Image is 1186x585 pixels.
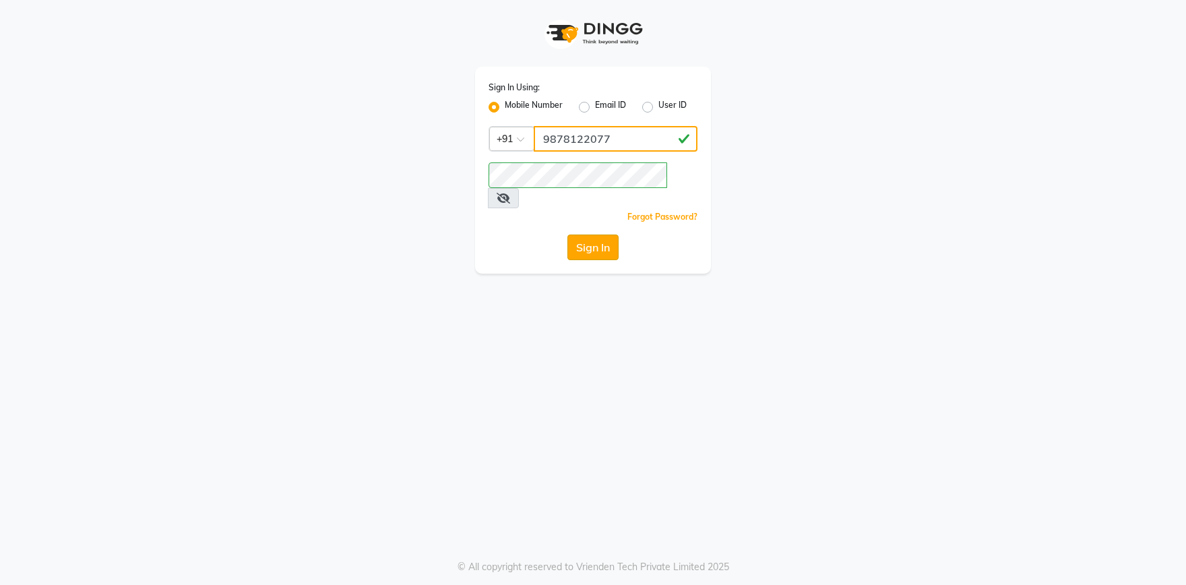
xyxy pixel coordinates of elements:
[539,13,647,53] img: logo1.svg
[595,99,626,115] label: Email ID
[658,99,687,115] label: User ID
[489,162,667,188] input: Username
[627,212,697,222] a: Forgot Password?
[505,99,563,115] label: Mobile Number
[489,82,540,94] label: Sign In Using:
[567,235,619,260] button: Sign In
[534,126,697,152] input: Username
